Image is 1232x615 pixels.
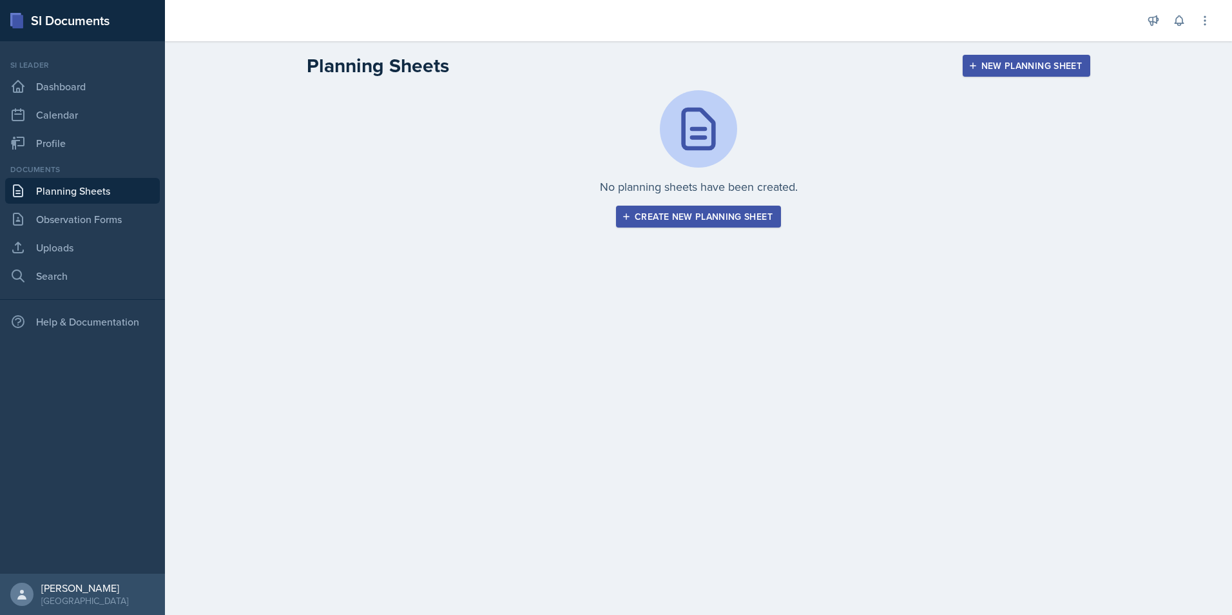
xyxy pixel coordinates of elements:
[5,59,160,71] div: Si leader
[624,211,773,222] div: Create new planning sheet
[5,178,160,204] a: Planning Sheets
[5,73,160,99] a: Dashboard
[5,235,160,260] a: Uploads
[971,61,1082,71] div: New Planning Sheet
[41,594,128,607] div: [GEOGRAPHIC_DATA]
[616,206,781,228] button: Create new planning sheet
[5,309,160,335] div: Help & Documentation
[5,130,160,156] a: Profile
[41,581,128,594] div: [PERSON_NAME]
[600,178,798,195] p: No planning sheets have been created.
[5,206,160,232] a: Observation Forms
[5,164,160,175] div: Documents
[5,263,160,289] a: Search
[5,102,160,128] a: Calendar
[307,54,449,77] h2: Planning Sheets
[963,55,1090,77] button: New Planning Sheet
